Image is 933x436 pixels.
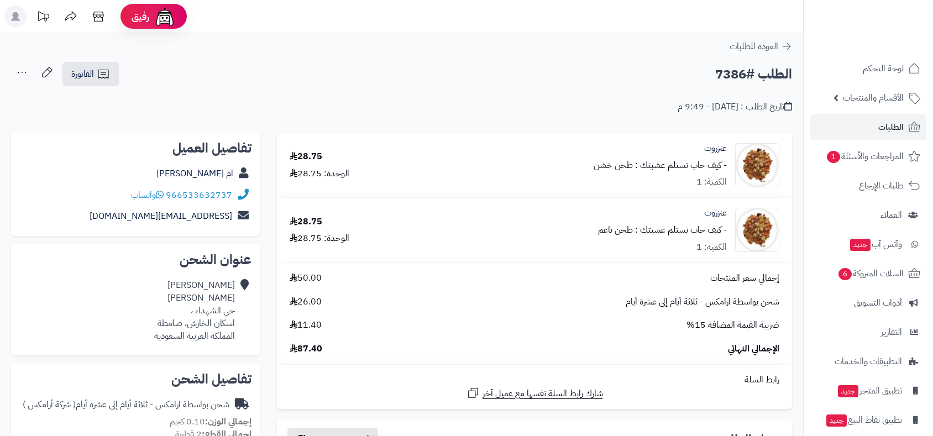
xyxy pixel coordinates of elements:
span: 26.00 [290,296,322,308]
span: الإجمالي النهائي [728,343,779,355]
a: شارك رابط السلة نفسها مع عميل آخر [466,386,603,400]
span: شحن بواسطة ارامكس - ثلاثة أيام إلى عشرة أيام [626,296,779,308]
span: الفاتورة [71,67,94,81]
a: العملاء [810,202,926,228]
div: 28.75 [290,150,322,163]
span: ضريبة القيمة المضافة 15% [686,319,779,332]
div: الكمية: 1 [696,241,727,254]
a: ام [PERSON_NAME] [156,167,233,180]
small: - كيف حاب تستلم عشبتك : طحن خشن [594,159,727,172]
span: إجمالي سعر المنتجات [710,272,779,285]
a: طلبات الإرجاع [810,172,926,199]
a: التقارير [810,319,926,345]
h2: عنوان الشحن [20,253,251,266]
h2: الطلب #7386 [715,63,792,86]
a: الفاتورة [62,62,119,86]
a: 966533632737 [166,188,232,202]
a: المراجعات والأسئلة1 [810,143,926,170]
span: الطلبات [878,119,904,135]
a: لوحة التحكم [810,55,926,82]
span: التطبيقات والخدمات [835,354,902,369]
a: وآتس آبجديد [810,231,926,258]
div: 28.75 [290,216,322,228]
span: العملاء [880,207,902,223]
span: 87.40 [290,343,322,355]
span: العودة للطلبات [730,40,778,53]
span: 50.00 [290,272,322,285]
span: الأقسام والمنتجات [843,90,904,106]
div: الكمية: 1 [696,176,727,188]
span: 11.40 [290,319,322,332]
div: تاريخ الطلب : [DATE] - 9:49 م [678,101,792,113]
span: شارك رابط السلة نفسها مع عميل آخر [483,387,603,400]
span: 1 [827,151,840,163]
span: رفيق [132,10,149,23]
span: أدوات التسويق [854,295,902,311]
a: السلات المتروكة6 [810,260,926,287]
img: 54cb35e0599eaa4d9a7e328eda3abc3eec-90x90.jpg [736,208,779,252]
strong: إجمالي الوزن: [205,415,251,428]
span: المراجعات والأسئلة [826,149,904,164]
a: [EMAIL_ADDRESS][DOMAIN_NAME] [90,209,232,223]
img: ai-face.png [154,6,176,28]
span: السلات المتروكة [837,266,904,281]
a: الطلبات [810,114,926,140]
div: الوحدة: 28.75 [290,232,349,245]
small: 0.10 كجم [170,415,251,428]
a: تحديثات المنصة [29,6,57,30]
small: - كيف حاب تستلم عشبتك : طحن ناعم [598,223,727,237]
div: شحن بواسطة ارامكس - ثلاثة أيام إلى عشرة أيام [23,398,229,411]
a: العودة للطلبات [730,40,792,53]
span: 6 [838,268,852,280]
span: جديد [850,239,871,251]
div: رابط السلة [281,374,788,386]
div: [PERSON_NAME] [PERSON_NAME] حي الشهداء ، اسكان الخارش، صامطة المملكة العربية السعودية [154,279,235,342]
span: تطبيق المتجر [837,383,902,398]
a: واتساب [131,188,164,202]
div: الوحدة: 28.75 [290,167,349,180]
h2: تفاصيل الشحن [20,372,251,386]
a: تطبيق المتجرجديد [810,377,926,404]
a: أدوات التسويق [810,290,926,316]
a: التطبيقات والخدمات [810,348,926,375]
a: تطبيق نقاط البيعجديد [810,407,926,433]
span: جديد [826,414,847,427]
h2: تفاصيل العميل [20,141,251,155]
span: وآتس آب [849,237,902,252]
a: عنزروت [704,142,727,155]
span: ( شركة أرامكس ) [23,398,76,411]
span: التقارير [881,324,902,340]
span: جديد [838,385,858,397]
span: لوحة التحكم [863,61,904,76]
img: 54cb35e0599eaa4d9a7e328eda3abc3eec-90x90.jpg [736,143,779,187]
a: عنزروت [704,207,727,219]
span: طلبات الإرجاع [859,178,904,193]
span: تطبيق نقاط البيع [825,412,902,428]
